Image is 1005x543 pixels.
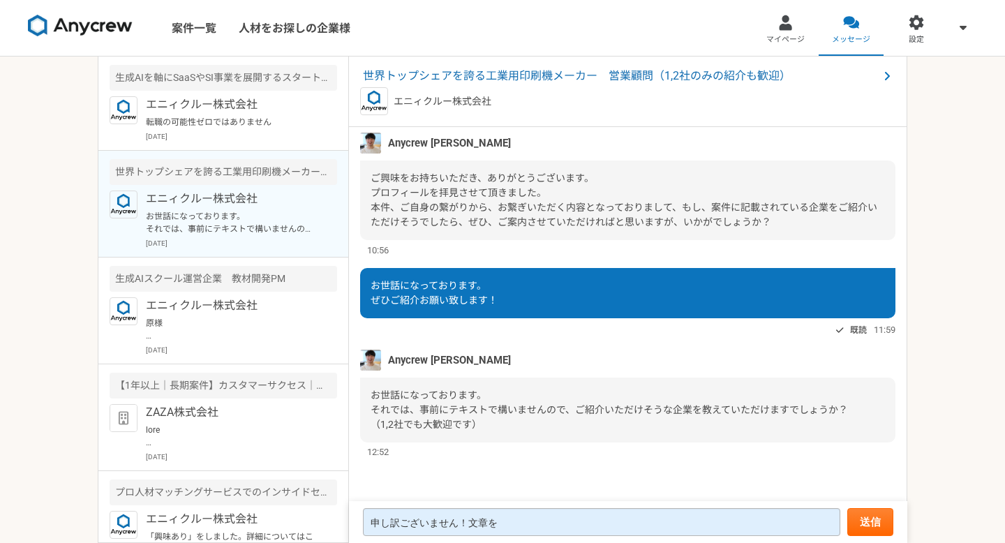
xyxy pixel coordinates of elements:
[146,116,318,128] p: 転職の可能性ゼロではありません
[146,404,318,421] p: ZAZA株式会社
[909,34,924,45] span: 設定
[371,172,877,228] span: ご興味をお持ちいただき、ありがとうございます。 プロフィールを拝見させて頂きました。 本件、ご自身の繋がりから、お繋ぎいただく内容となっておりまして、もし、案件に記載されている企業をご紹介いただ...
[766,34,805,45] span: マイページ
[146,424,318,449] p: lore ipsumdolors。 AMETconsectetura。 elit、seddoeiusmodtemporincididu、utlaboreetdo。 magnaaliquaenim...
[363,508,840,536] textarea: 申し訳ございません！文章を
[146,210,318,235] p: お世話になっております。 それでは、事前にテキストで構いませんので、ご紹介いただけそうな企業を教えていただけますでしょうか？ （1,2社でも大歓迎です）
[363,68,879,84] span: 世界トップシェアを誇る工業用印刷機メーカー 営業顧問（1,2社のみの紹介も歓迎）
[367,244,389,257] span: 10:56
[371,280,498,306] span: お世話になっております。 ぜひご紹介お願い致します！
[394,94,491,109] p: エニィクルー株式会社
[360,350,381,371] img: %E3%83%95%E3%82%9A%E3%83%AD%E3%83%95%E3%82%A3%E3%83%BC%E3%83%AB%E7%94%BB%E5%83%8F%E3%81%AE%E3%82%...
[146,238,337,248] p: [DATE]
[110,266,337,292] div: 生成AIスクール運営企業 教材開発PM
[388,135,511,151] span: Anycrew [PERSON_NAME]
[388,352,511,368] span: Anycrew [PERSON_NAME]
[832,34,870,45] span: メッセージ
[28,15,133,37] img: 8DqYSo04kwAAAAASUVORK5CYII=
[146,191,318,207] p: エニィクルー株式会社
[110,297,137,325] img: logo_text_blue_01.png
[146,511,318,528] p: エニィクルー株式会社
[146,345,337,355] p: [DATE]
[110,159,337,185] div: 世界トップシェアを誇る工業用印刷機メーカー 営業顧問（1,2社のみの紹介も歓迎）
[360,87,388,115] img: logo_text_blue_01.png
[146,96,318,113] p: エニィクルー株式会社
[847,508,893,536] button: 送信
[110,373,337,399] div: 【1年以上｜長期案件】カスタマーサクセス｜法人営業経験1年〜｜フルリモ◎
[110,404,137,432] img: default_org_logo-42cde973f59100197ec2c8e796e4974ac8490bb5b08a0eb061ff975e4574aa76.png
[146,317,318,342] p: 原様 Anycrewの[PERSON_NAME]と申します。 案件にご興味をお持ちいただきありがとうございます。 選考を進めるにあたり、必須要件のご経験についてコメントをいただければと思いますの...
[850,322,867,339] span: 既読
[146,452,337,462] p: [DATE]
[110,191,137,218] img: logo_text_blue_01.png
[110,96,137,124] img: logo_text_blue_01.png
[367,445,389,459] span: 12:52
[146,297,318,314] p: エニィクルー株式会社
[146,131,337,142] p: [DATE]
[110,511,137,539] img: logo_text_blue_01.png
[874,323,895,336] span: 11:59
[110,65,337,91] div: 生成AIを軸にSaaSやSI事業を展開するスタートアップ エンタープライズ営業
[360,133,381,154] img: %E3%83%95%E3%82%9A%E3%83%AD%E3%83%95%E3%82%A3%E3%83%BC%E3%83%AB%E7%94%BB%E5%83%8F%E3%81%AE%E3%82%...
[110,479,337,505] div: プロ人材マッチングサービスでのインサイドセールス/カスタマーサクセス
[371,389,848,430] span: お世話になっております。 それでは、事前にテキストで構いませんので、ご紹介いただけそうな企業を教えていただけますでしょうか？ （1,2社でも大歓迎です）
